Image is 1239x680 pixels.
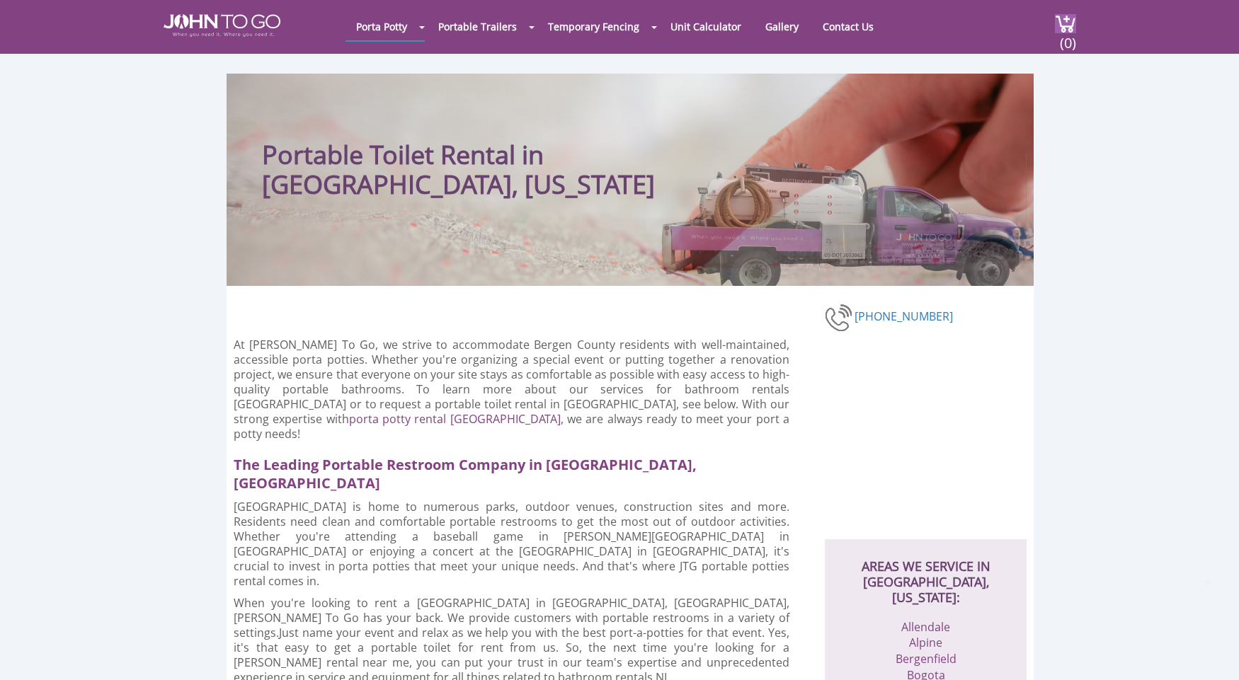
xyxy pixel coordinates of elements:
a: Alpine [909,635,942,650]
a: porta potty rental [GEOGRAPHIC_DATA] [349,411,561,427]
a: Temporary Fencing [537,13,650,40]
img: phone-number [825,302,855,333]
p: [GEOGRAPHIC_DATA] is home to numerous parks, outdoor venues, construction sites and more. Residen... [234,500,789,589]
h2: The Leading Portable Restroom Company in [GEOGRAPHIC_DATA], [GEOGRAPHIC_DATA] [234,449,801,492]
h1: Portable Toilet Rental in [GEOGRAPHIC_DATA], [US_STATE] [262,102,719,200]
img: JOHN to go [164,14,280,37]
p: At [PERSON_NAME] To Go, we strive to accommodate Bergen County residents with well-maintained, ac... [234,338,789,442]
img: cart a [1055,14,1076,33]
a: Contact Us [812,13,884,40]
a: Bergenfield [896,651,957,667]
a: Portable Trailers [428,13,527,40]
span: (0) [1059,22,1076,52]
a: Porta Potty [346,13,418,40]
h2: AREAS WE SERVICE IN [GEOGRAPHIC_DATA], [US_STATE]: [839,539,1012,605]
a: Allendale [901,619,950,635]
a: Gallery [755,13,809,40]
a: [PHONE_NUMBER] [855,308,953,323]
img: Truck [644,154,1027,286]
a: Unit Calculator [660,13,752,40]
